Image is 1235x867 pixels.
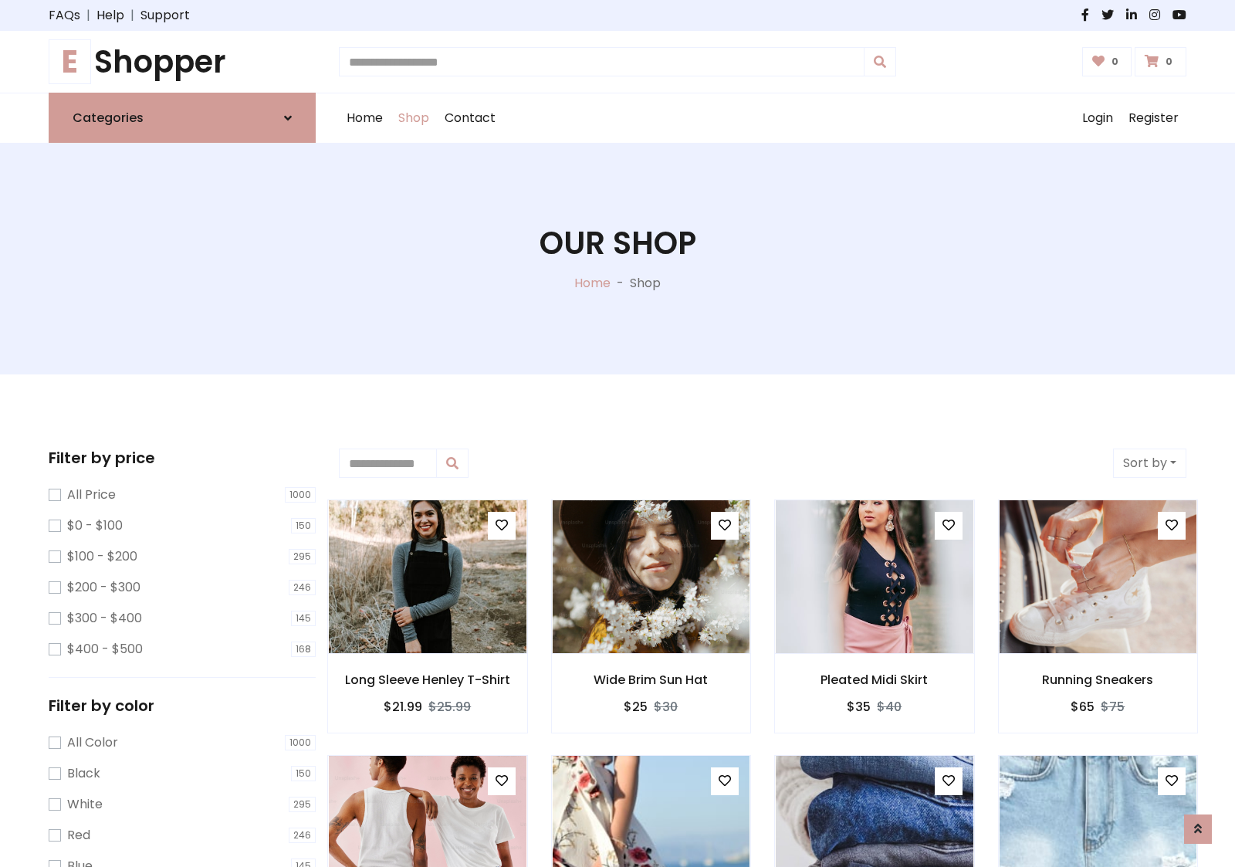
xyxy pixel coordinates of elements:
[1113,449,1186,478] button: Sort by
[67,826,90,845] label: Red
[1101,698,1125,716] del: $75
[49,43,316,80] h1: Shopper
[847,699,871,714] h6: $35
[49,696,316,715] h5: Filter by color
[96,6,124,25] a: Help
[775,672,974,687] h6: Pleated Midi Skirt
[630,274,661,293] p: Shop
[67,486,116,504] label: All Price
[291,766,316,781] span: 150
[49,6,80,25] a: FAQs
[428,698,471,716] del: $25.99
[67,547,137,566] label: $100 - $200
[289,549,316,564] span: 295
[384,699,422,714] h6: $21.99
[540,225,696,262] h1: Our Shop
[1082,47,1132,76] a: 0
[291,642,316,657] span: 168
[1108,55,1122,69] span: 0
[654,698,678,716] del: $30
[140,6,190,25] a: Support
[328,672,527,687] h6: Long Sleeve Henley T-Shirt
[289,828,316,843] span: 246
[1135,47,1186,76] a: 0
[289,580,316,595] span: 246
[49,449,316,467] h5: Filter by price
[80,6,96,25] span: |
[391,93,437,143] a: Shop
[437,93,503,143] a: Contact
[67,764,100,783] label: Black
[49,39,91,84] span: E
[67,609,142,628] label: $300 - $400
[291,611,316,626] span: 145
[339,93,391,143] a: Home
[611,274,630,293] p: -
[552,672,751,687] h6: Wide Brim Sun Hat
[289,797,316,812] span: 295
[1162,55,1176,69] span: 0
[1071,699,1095,714] h6: $65
[291,518,316,533] span: 150
[49,93,316,143] a: Categories
[877,698,902,716] del: $40
[67,640,143,659] label: $400 - $500
[285,487,316,503] span: 1000
[67,795,103,814] label: White
[574,274,611,292] a: Home
[1074,93,1121,143] a: Login
[67,578,140,597] label: $200 - $300
[285,735,316,750] span: 1000
[67,733,118,752] label: All Color
[73,110,144,125] h6: Categories
[1121,93,1186,143] a: Register
[999,672,1198,687] h6: Running Sneakers
[67,516,123,535] label: $0 - $100
[624,699,648,714] h6: $25
[124,6,140,25] span: |
[49,43,316,80] a: EShopper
